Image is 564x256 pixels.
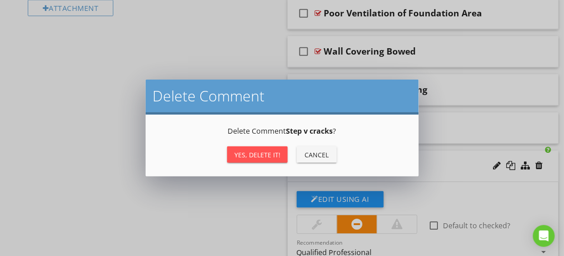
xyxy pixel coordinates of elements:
[304,150,330,160] div: Cancel
[153,87,412,105] h2: Delete Comment
[286,126,333,136] strong: Step v cracks
[227,146,288,163] button: Yes, Delete it!
[157,125,408,136] p: Delete Comment ?
[297,146,337,163] button: Cancel
[533,225,555,247] div: Open Intercom Messenger
[234,150,280,160] div: Yes, Delete it!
